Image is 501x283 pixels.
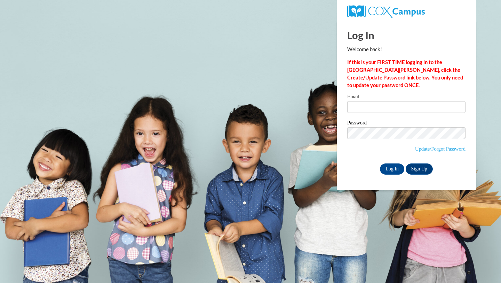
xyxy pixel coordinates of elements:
a: Update/Forgot Password [415,146,466,152]
input: Log In [380,163,404,175]
a: COX Campus [347,8,425,14]
strong: If this is your FIRST TIME logging in to the [GEOGRAPHIC_DATA][PERSON_NAME], click the Create/Upd... [347,59,463,88]
a: Sign Up [406,163,433,175]
label: Password [347,120,466,127]
img: COX Campus [347,5,425,18]
p: Welcome back! [347,46,466,53]
label: Email [347,94,466,101]
h1: Log In [347,28,466,42]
